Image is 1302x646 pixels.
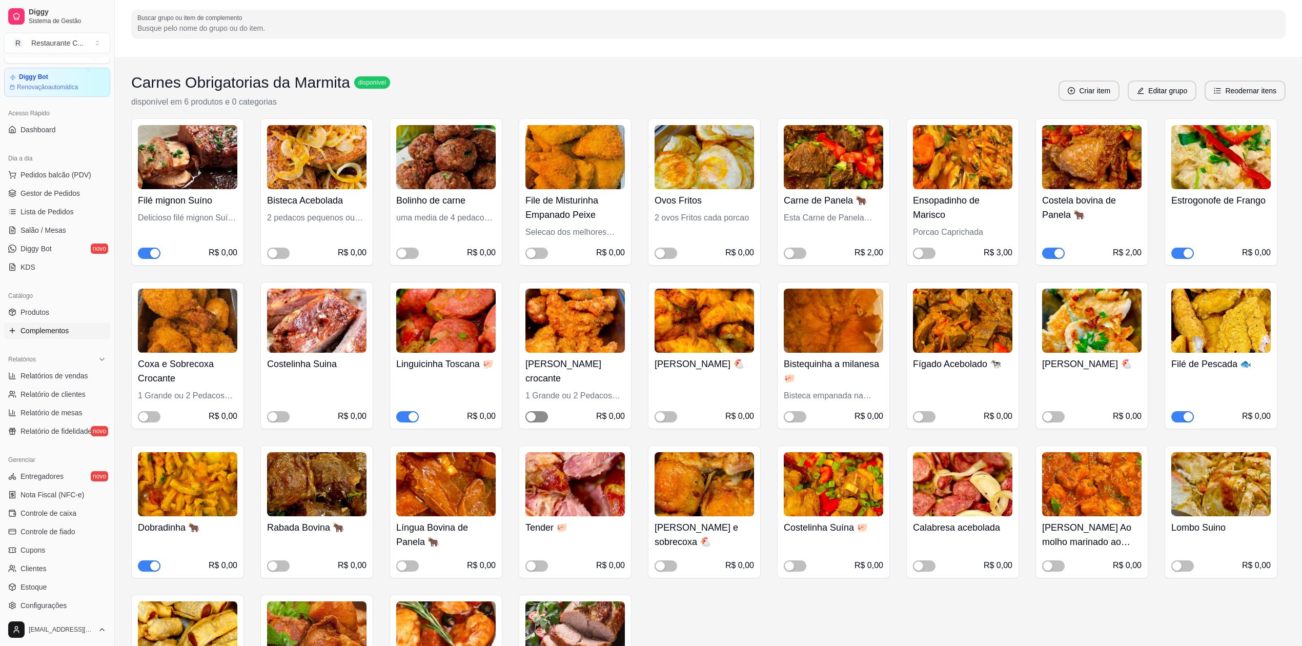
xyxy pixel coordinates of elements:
h4: Língua Bovina de Panela 🐂 [396,520,496,549]
div: R$ 0,00 [467,559,496,572]
h4: Filé mignon Suíno [138,193,237,208]
h4: Carne de Panela 🐂 [784,193,883,208]
div: R$ 0,00 [467,247,496,259]
h4: Costelinha Suína 🐖 [784,520,883,535]
span: Pedidos balcão (PDV) [21,170,91,180]
h4: File de Misturinha Empanado Peixe [525,193,625,222]
span: R [13,38,23,48]
span: edit [1137,87,1144,94]
h4: [PERSON_NAME] Ao molho marinado ao vinho tinto 🐖 [1042,520,1142,549]
span: Relatórios de vendas [21,371,88,381]
span: ordered-list [1214,87,1221,94]
a: DiggySistema de Gestão [4,4,110,29]
span: [EMAIL_ADDRESS][DOMAIN_NAME] [29,625,94,634]
div: R$ 0,00 [209,559,237,572]
div: R$ 0,00 [1113,559,1142,572]
span: Lista de Pedidos [21,207,74,217]
div: R$ 0,00 [725,410,754,422]
div: R$ 0,00 [984,559,1012,572]
span: Dashboard [21,125,56,135]
div: R$ 0,00 [1242,247,1271,259]
span: Nota Fiscal (NFC-e) [21,490,84,500]
h4: [PERSON_NAME] 🐔 [1042,357,1142,371]
img: product-image [784,452,883,516]
div: R$ 0,00 [596,247,625,259]
span: Produtos [21,307,49,317]
img: product-image [1171,125,1271,189]
img: product-image [913,125,1012,189]
img: product-image [525,452,625,516]
button: ordered-listReodernar itens [1205,80,1286,101]
h4: Fígado Acebolado 🐄 [913,357,1012,371]
div: R$ 0,00 [855,559,883,572]
span: Configurações [21,600,67,611]
h4: [PERSON_NAME] crocante [525,357,625,386]
article: Diggy Bot [19,73,48,81]
h4: Bistequinha a milanesa 🐖 [784,357,883,386]
span: Sistema de Gestão [29,17,106,25]
span: disponível [356,78,388,87]
span: Estoque [21,582,47,592]
h4: Lombo Suino [1171,520,1271,535]
button: [EMAIL_ADDRESS][DOMAIN_NAME] [4,617,110,642]
img: product-image [913,289,1012,353]
div: R$ 0,00 [1113,410,1142,422]
div: 1 Grande ou 2 Pedacos pequenos empanado na farinha Panko [138,390,237,402]
button: editEditar grupo [1128,80,1196,101]
a: Produtos [4,304,110,320]
button: Select a team [4,33,110,53]
div: Acesso Rápido [4,105,110,122]
article: Renovação automática [17,83,78,91]
span: Diggy [29,8,106,17]
a: Complementos [4,322,110,339]
h3: Carnes Obrigatorias da Marmita [131,73,350,92]
div: Bisteca empanada na Panko [784,390,883,402]
div: Dia a dia [4,150,110,167]
a: Gestor de Pedidos [4,185,110,201]
img: product-image [138,289,237,353]
button: Pedidos balcão (PDV) [4,167,110,183]
h4: Filé de Pescada 🐟 [1171,357,1271,371]
div: R$ 0,00 [338,247,367,259]
img: product-image [655,125,754,189]
h4: Estrogonofe de Frango [1171,193,1271,208]
a: Diggy BotRenovaçãoautomática [4,68,110,97]
span: Relatório de fidelidade [21,426,92,436]
img: product-image [267,289,367,353]
span: Controle de caixa [21,508,76,518]
a: Controle de fiado [4,523,110,540]
span: Clientes [21,563,47,574]
div: R$ 0,00 [596,410,625,422]
div: R$ 0,00 [1242,410,1271,422]
img: product-image [1171,289,1271,353]
a: Cupons [4,542,110,558]
div: R$ 0,00 [984,410,1012,422]
h4: [PERSON_NAME] 🐔 [655,357,754,371]
h4: Bolinho de carne [396,193,496,208]
input: Buscar grupo ou item de complemento [137,23,1279,33]
span: KDS [21,262,35,272]
div: Restaurante C ... [31,38,84,48]
img: product-image [138,125,237,189]
img: product-image [396,452,496,516]
a: Entregadoresnovo [4,468,110,484]
div: R$ 0,00 [467,410,496,422]
h4: Tender 🐖 [525,520,625,535]
div: uma media de 4 pedacos a porcao [396,212,496,224]
span: Relatório de clientes [21,389,86,399]
button: plus-circleCriar item [1059,80,1120,101]
div: R$ 3,00 [984,247,1012,259]
div: R$ 0,00 [338,410,367,422]
div: Selecao dos melhores peixes Empanado sem espinha melhor que o file de pescada [525,226,625,238]
div: 2 pedacos pequenos ou um grande [267,212,367,224]
div: Catálogo [4,288,110,304]
div: Esta Carne de Panela Especial Sera cobrado 2 Reais Adicionais por porçao [784,212,883,224]
a: Dashboard [4,122,110,138]
div: R$ 0,00 [596,559,625,572]
a: Salão / Mesas [4,222,110,238]
a: Clientes [4,560,110,577]
span: Complementos [21,326,69,336]
span: Cupons [21,545,45,555]
div: R$ 0,00 [209,247,237,259]
span: Relatório de mesas [21,408,83,418]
